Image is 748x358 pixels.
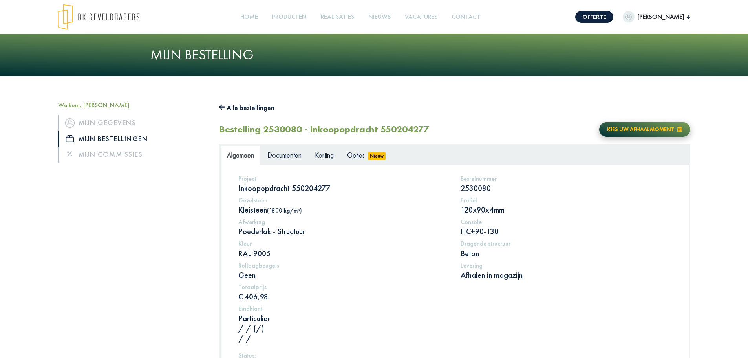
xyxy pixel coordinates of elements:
a: Home [237,8,261,26]
a: Producten [269,8,310,26]
button: Kies uw afhaalmoment [599,122,690,137]
span: Algemeen [227,151,254,160]
p: 120x90x4mm [461,205,671,215]
img: icon [65,118,75,128]
p: Beton [461,248,671,259]
h5: Dragende structuur [461,240,671,247]
span: / / (/) / / [238,323,264,344]
h5: Totaalprijs [238,283,449,291]
span: Opties [347,151,365,160]
span: Korting [315,151,334,160]
h5: Gevelsteen [238,196,449,204]
p: € 406,98 [238,292,449,302]
h1: Mijn bestelling [150,46,598,63]
a: Vacatures [402,8,441,26]
img: dummypic.png [623,11,635,23]
h5: Console [461,218,671,226]
h5: Eindklant [238,305,671,312]
a: Contact [448,8,483,26]
a: iconMijn bestellingen [58,131,207,147]
p: Inkoopopdracht 550204277 [238,183,449,193]
button: Alle bestellingen [219,101,275,114]
p: Kleisteen [238,205,449,215]
p: HC+90-130 [461,226,671,237]
p: 2530080 [461,183,671,193]
a: Offerte [575,11,613,23]
h5: Rollaagbeugels [238,262,449,269]
span: Documenten [267,151,302,160]
a: Mijn commissies [58,147,207,162]
span: (1800 kg/m³) [267,207,302,214]
a: Nieuws [365,8,394,26]
span: Nieuw [368,152,386,160]
h5: Levering [461,262,671,269]
h5: Profiel [461,196,671,204]
h5: Kleur [238,240,449,247]
p: RAL 9005 [238,248,449,259]
p: Poederlak - Structuur [238,226,449,237]
p: Afhalen in magazijn [461,270,671,280]
h5: Bestelnummer [461,175,671,182]
p: Geen [238,270,449,280]
a: Realisaties [318,8,357,26]
h5: Afwerking [238,218,449,226]
img: icon [66,135,74,142]
h5: Welkom, [PERSON_NAME] [58,101,207,109]
button: [PERSON_NAME] [623,11,690,23]
ul: Tabs [220,145,689,165]
h5: Project [238,175,449,182]
a: iconMijn gegevens [58,115,207,130]
p: Particulier [238,313,671,344]
h2: Bestelling 2530080 - Inkoopopdracht 550204277 [219,124,429,135]
span: Kies uw afhaalmoment [607,126,674,133]
span: [PERSON_NAME] [635,12,687,22]
img: logo [58,4,139,30]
